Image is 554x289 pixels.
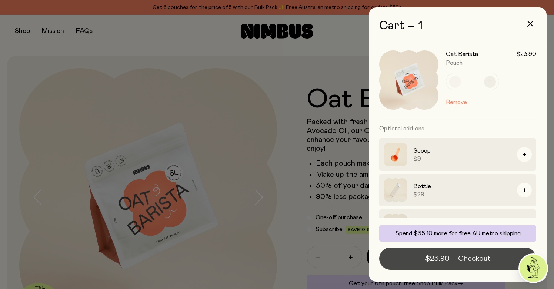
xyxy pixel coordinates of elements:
[413,182,511,191] h3: Bottle
[413,191,511,198] span: $29
[446,60,463,66] span: Pouch
[413,217,511,226] h3: Replacement Seal
[379,19,536,33] h2: Cart – 1
[520,255,547,282] img: agent
[425,253,491,264] span: $23.90 – Checkout
[413,146,511,155] h3: Scoop
[379,248,536,270] button: $23.90 – Checkout
[413,155,511,163] span: $9
[384,230,532,237] p: Spend $35.10 more for free AU metro shipping
[446,98,467,107] button: Remove
[379,119,536,138] h3: Optional add-ons
[446,50,478,58] h3: Oat Barista
[516,50,536,58] span: $23.90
